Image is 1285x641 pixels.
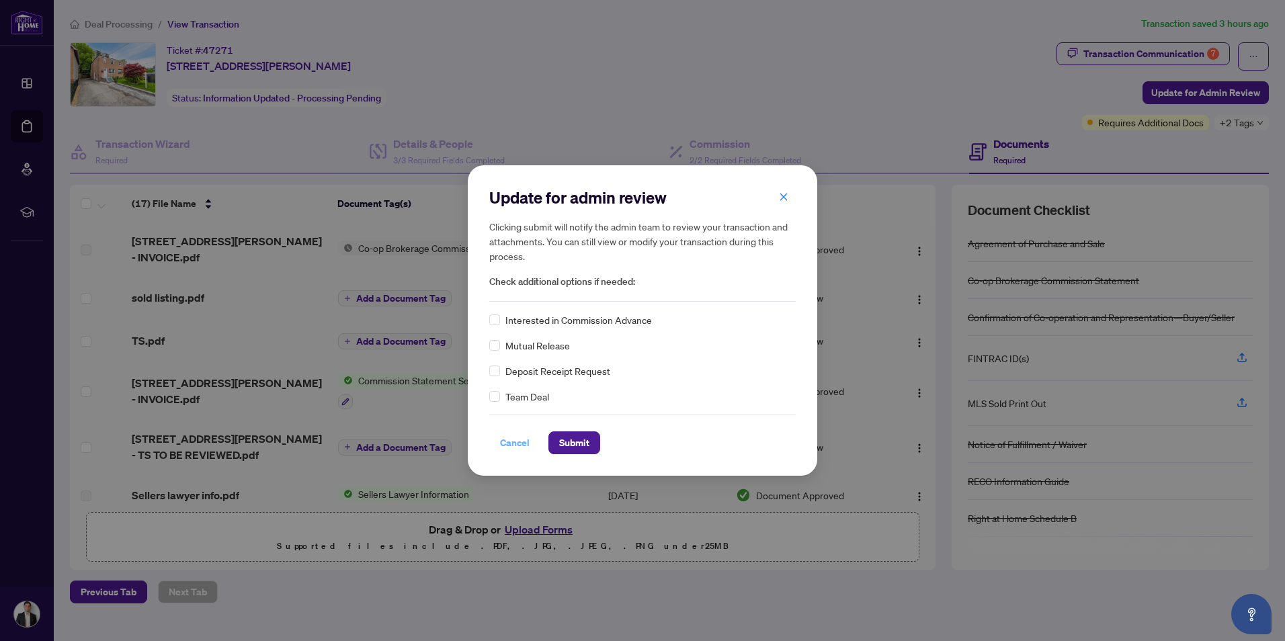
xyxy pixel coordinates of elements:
[489,219,796,263] h5: Clicking submit will notify the admin team to review your transaction and attachments. You can st...
[489,187,796,208] h2: Update for admin review
[779,192,788,202] span: close
[505,312,652,327] span: Interested in Commission Advance
[505,338,570,353] span: Mutual Release
[1231,594,1272,634] button: Open asap
[500,432,530,454] span: Cancel
[489,431,540,454] button: Cancel
[548,431,600,454] button: Submit
[505,389,549,404] span: Team Deal
[559,432,589,454] span: Submit
[505,364,610,378] span: Deposit Receipt Request
[489,274,796,290] span: Check additional options if needed:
